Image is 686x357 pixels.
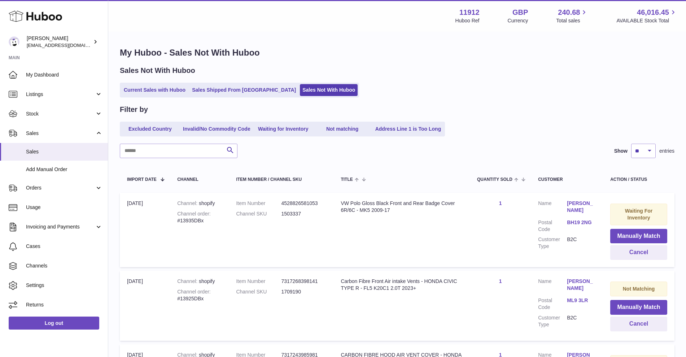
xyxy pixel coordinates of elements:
dt: Item Number [236,278,281,285]
span: Settings [26,282,102,289]
a: 1 [499,200,502,206]
span: Title [341,177,353,182]
button: Manually Match [610,300,667,315]
span: Orders [26,184,95,191]
a: 46,016.45 AVAILABLE Stock Total [616,8,677,24]
dt: Name [538,200,567,215]
div: shopify [177,200,222,207]
strong: Channel [177,278,199,284]
span: Returns [26,301,102,308]
a: 240.68 Total sales [556,8,588,24]
td: [DATE] [120,193,170,267]
strong: Not Matching [623,286,655,292]
span: Import date [127,177,157,182]
h2: Filter by [120,105,148,114]
span: Listings [26,91,95,98]
strong: 11912 [459,8,480,17]
div: [PERSON_NAME] [27,35,92,49]
img: info@carbonmyride.com [9,36,19,47]
h1: My Huboo - Sales Not With Huboo [120,47,674,58]
span: Sales [26,148,102,155]
dd: B2C [567,314,596,328]
div: Action / Status [610,177,667,182]
div: #13925DBx [177,288,222,302]
span: Stock [26,110,95,117]
dt: Postal Code [538,297,567,311]
span: Cases [26,243,102,250]
a: Sales Not With Huboo [300,84,358,96]
dd: B2C [567,236,596,250]
a: Excluded Country [121,123,179,135]
strong: Channel [177,200,199,206]
dt: Postal Code [538,219,567,233]
dt: Channel SKU [236,288,281,295]
dd: 1709190 [281,288,326,295]
strong: Channel order [177,211,211,217]
span: 240.68 [558,8,580,17]
a: Current Sales with Huboo [121,84,188,96]
div: shopify [177,278,222,285]
span: Invoicing and Payments [26,223,95,230]
a: [PERSON_NAME] [567,200,596,214]
dd: 1503337 [281,210,326,217]
a: BH19 2NG [567,219,596,226]
div: Huboo Ref [455,17,480,24]
strong: Channel order [177,289,211,295]
strong: Waiting For Inventory [625,208,652,221]
strong: GBP [512,8,528,17]
button: Manually Match [610,229,667,244]
a: 1 [499,278,502,284]
button: Cancel [610,245,667,260]
span: Channels [26,262,102,269]
a: ML9 3LR [567,297,596,304]
span: Sales [26,130,95,137]
span: Usage [26,204,102,211]
dt: Channel SKU [236,210,281,217]
div: Carbon Fibre Front Air intake Vents - HONDA CIVIC TYPE R - FL5 K20C1 2.0T 2023+ [341,278,463,292]
div: Currency [508,17,528,24]
a: Not matching [314,123,371,135]
span: entries [659,148,674,154]
td: [DATE] [120,271,170,340]
dd: 4528826581053 [281,200,326,207]
dt: Customer Type [538,236,567,250]
h2: Sales Not With Huboo [120,66,195,75]
a: Address Line 1 is Too Long [373,123,444,135]
span: 46,016.45 [637,8,669,17]
span: My Dashboard [26,71,102,78]
div: #13935DBx [177,210,222,224]
span: Add Manual Order [26,166,102,173]
div: Item Number / Channel SKU [236,177,326,182]
dt: Name [538,278,567,293]
span: AVAILABLE Stock Total [616,17,677,24]
div: Channel [177,177,222,182]
button: Cancel [610,317,667,331]
span: Quantity Sold [477,177,512,182]
a: [PERSON_NAME] [567,278,596,292]
dd: 7317268398141 [281,278,326,285]
dt: Item Number [236,200,281,207]
div: Customer [538,177,596,182]
span: Total sales [556,17,588,24]
a: Log out [9,317,99,330]
a: Sales Shipped From [GEOGRAPHIC_DATA] [189,84,298,96]
a: Invalid/No Commodity Code [180,123,253,135]
label: Show [614,148,628,154]
span: [EMAIL_ADDRESS][DOMAIN_NAME] [27,42,106,48]
dt: Customer Type [538,314,567,328]
div: VW Polo Gloss Black Front and Rear Badge Cover 6R/6C - MK5 2009-17 [341,200,463,214]
a: Waiting for Inventory [254,123,312,135]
